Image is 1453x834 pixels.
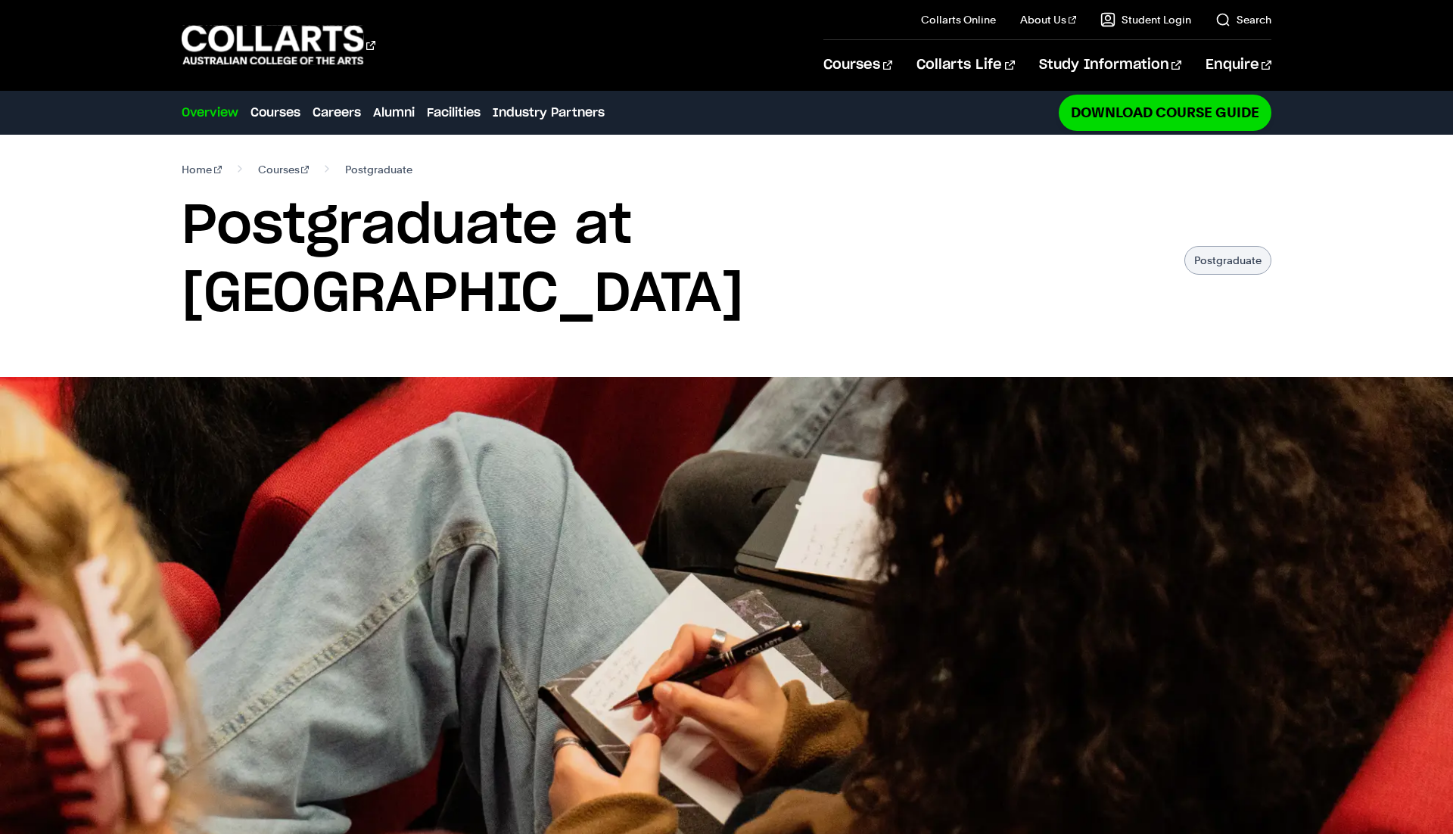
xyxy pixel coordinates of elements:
span: Postgraduate [345,159,412,180]
h1: Postgraduate at [GEOGRAPHIC_DATA] [182,192,1169,328]
a: Home [182,159,222,180]
a: Courses [823,40,892,90]
a: Courses [250,104,300,122]
a: Search [1215,12,1271,27]
a: Collarts Life [916,40,1014,90]
a: Careers [313,104,361,122]
a: Industry Partners [493,104,605,122]
a: Courses [258,159,310,180]
a: Alumni [373,104,415,122]
a: Enquire [1206,40,1271,90]
a: Study Information [1039,40,1181,90]
a: Facilities [427,104,481,122]
a: Overview [182,104,238,122]
a: About Us [1020,12,1076,27]
a: Collarts Online [921,12,996,27]
a: Download Course Guide [1059,95,1271,130]
p: Postgraduate [1184,246,1271,275]
div: Go to homepage [182,23,375,67]
a: Student Login [1100,12,1191,27]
